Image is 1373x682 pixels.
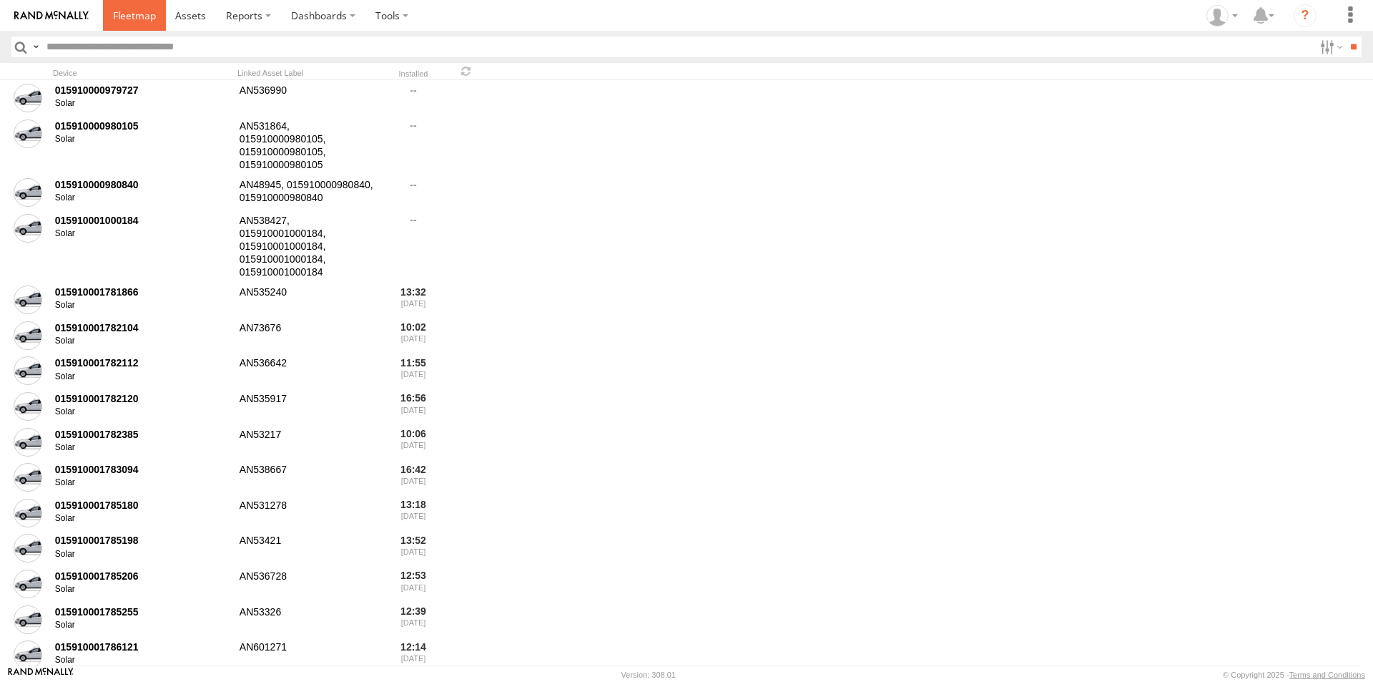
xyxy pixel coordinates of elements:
div: 13:52 [DATE] [386,532,441,565]
div: 015910001782104 [55,321,230,334]
div: 015910001785198 [55,534,230,547]
div: Device [53,68,232,78]
img: rand-logo.svg [14,11,89,21]
div: Solar [55,371,230,383]
div: 12:14 [DATE] [386,638,441,671]
div: 13:18 [DATE] [386,497,441,530]
div: Solar [55,98,230,109]
a: Visit our Website [8,668,74,682]
div: EMMANUEL SOTELO [1201,5,1243,26]
div: 015910001782385 [55,428,230,441]
div: 015910000980840 [55,178,230,191]
span: Refresh [458,64,475,78]
div: Solar [55,193,230,204]
div: 015910001782112 [55,356,230,369]
a: Terms and Conditions [1289,671,1365,679]
div: 015910001786121 [55,640,230,653]
div: 16:42 [DATE] [386,461,441,494]
div: Linked Asset Label [237,68,380,78]
div: 11:55 [DATE] [386,355,441,388]
div: Solar [55,655,230,666]
div: 16:56 [DATE] [386,390,441,423]
div: Installed [386,71,441,78]
div: 10:06 [DATE] [386,426,441,459]
div: Solar [55,442,230,454]
div: 015910001782120 [55,392,230,405]
div: 015910001785255 [55,605,230,618]
div: Solar [55,228,230,240]
div: Solar [55,513,230,525]
div: 12:39 [DATE] [386,603,441,636]
div: Solar [55,134,230,145]
div: AN53217 [237,426,380,459]
div: AN73676 [237,319,380,352]
div: AN48945, 015910000980840, 015910000980840 [237,176,380,209]
div: AN535917 [237,390,380,423]
div: Solar [55,336,230,347]
div: AN531278 [237,497,380,530]
div: AN538667 [237,461,380,494]
div: Solar [55,477,230,489]
div: 015910000979727 [55,84,230,97]
label: Search Query [30,36,41,57]
div: 015910001000184 [55,214,230,227]
div: 015910001781866 [55,286,230,298]
div: 015910000980105 [55,120,230,132]
div: AN535240 [237,283,380,316]
div: © Copyright 2025 - [1223,671,1365,679]
div: 015910001785180 [55,499,230,512]
div: Solar [55,549,230,560]
div: Version: 308.01 [621,671,676,679]
div: AN53326 [237,603,380,636]
div: AN53421 [237,532,380,565]
div: AN538427, 015910001000184, 015910001000184, 015910001000184, 015910001000184 [237,212,380,281]
div: AN536642 [237,355,380,388]
div: AN531864, 015910000980105, 015910000980105, 015910000980105 [237,117,380,173]
i: ? [1294,4,1317,27]
div: AN536990 [237,82,380,115]
div: Solar [55,300,230,311]
div: 015910001785206 [55,570,230,583]
div: AN536728 [237,567,380,600]
div: AN601271 [237,638,380,671]
div: 10:02 [DATE] [386,319,441,352]
div: 13:32 [DATE] [386,283,441,316]
div: Solar [55,620,230,631]
label: Search Filter Options [1314,36,1345,57]
div: 015910001783094 [55,463,230,476]
div: Solar [55,406,230,418]
div: Solar [55,584,230,595]
div: 12:53 [DATE] [386,567,441,600]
